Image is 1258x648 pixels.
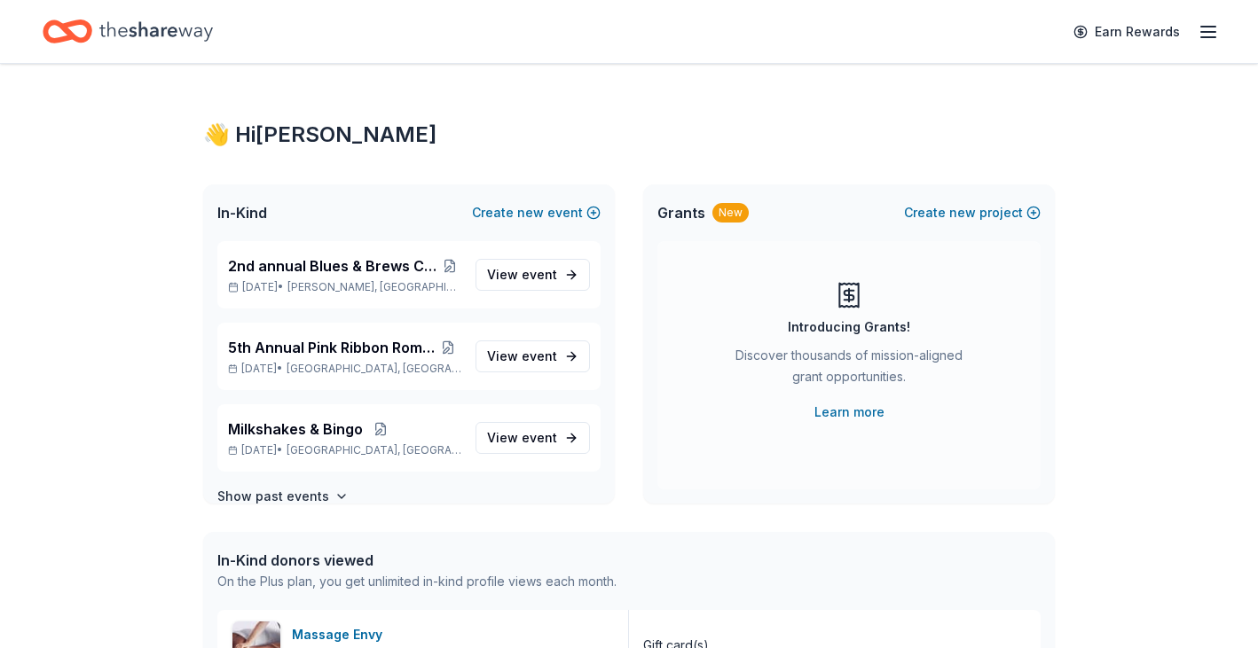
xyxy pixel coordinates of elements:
[728,345,970,394] div: Discover thousands of mission-aligned grant opportunities.
[228,280,461,294] p: [DATE] •
[712,203,749,223] div: New
[287,443,461,457] span: [GEOGRAPHIC_DATA], [GEOGRAPHIC_DATA]
[228,443,461,457] p: [DATE] •
[814,402,885,423] a: Learn more
[522,267,557,282] span: event
[487,427,557,449] span: View
[476,422,590,454] a: View event
[217,202,267,223] span: In-Kind
[203,121,1055,149] div: 👋 Hi [PERSON_NAME]
[1063,16,1191,48] a: Earn Rewards
[228,362,461,376] p: [DATE] •
[522,430,557,445] span: event
[228,418,363,440] span: Milkshakes & Bingo
[788,316,910,338] div: Introducing Grants!
[228,255,438,277] span: 2nd annual Blues & Brews Charity Crab Feast
[657,202,705,223] span: Grants
[949,202,976,223] span: new
[476,259,590,291] a: View event
[904,202,1041,223] button: Createnewproject
[476,340,590,372] a: View event
[287,280,461,294] span: [PERSON_NAME], [GEOGRAPHIC_DATA]
[472,202,601,223] button: Createnewevent
[217,486,349,507] button: Show past events
[487,264,557,285] span: View
[487,346,557,367] span: View
[522,348,557,363] span: event
[228,337,435,358] span: 5th Annual Pink Ribbon Romp Virtual 5K
[43,11,213,52] a: Home
[517,202,544,223] span: new
[292,624,389,645] div: Massage Envy
[217,571,617,592] div: On the Plus plan, you get unlimited in-kind profile views each month.
[217,550,617,571] div: In-Kind donors viewed
[287,362,461,376] span: [GEOGRAPHIC_DATA], [GEOGRAPHIC_DATA]
[217,486,329,507] h4: Show past events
